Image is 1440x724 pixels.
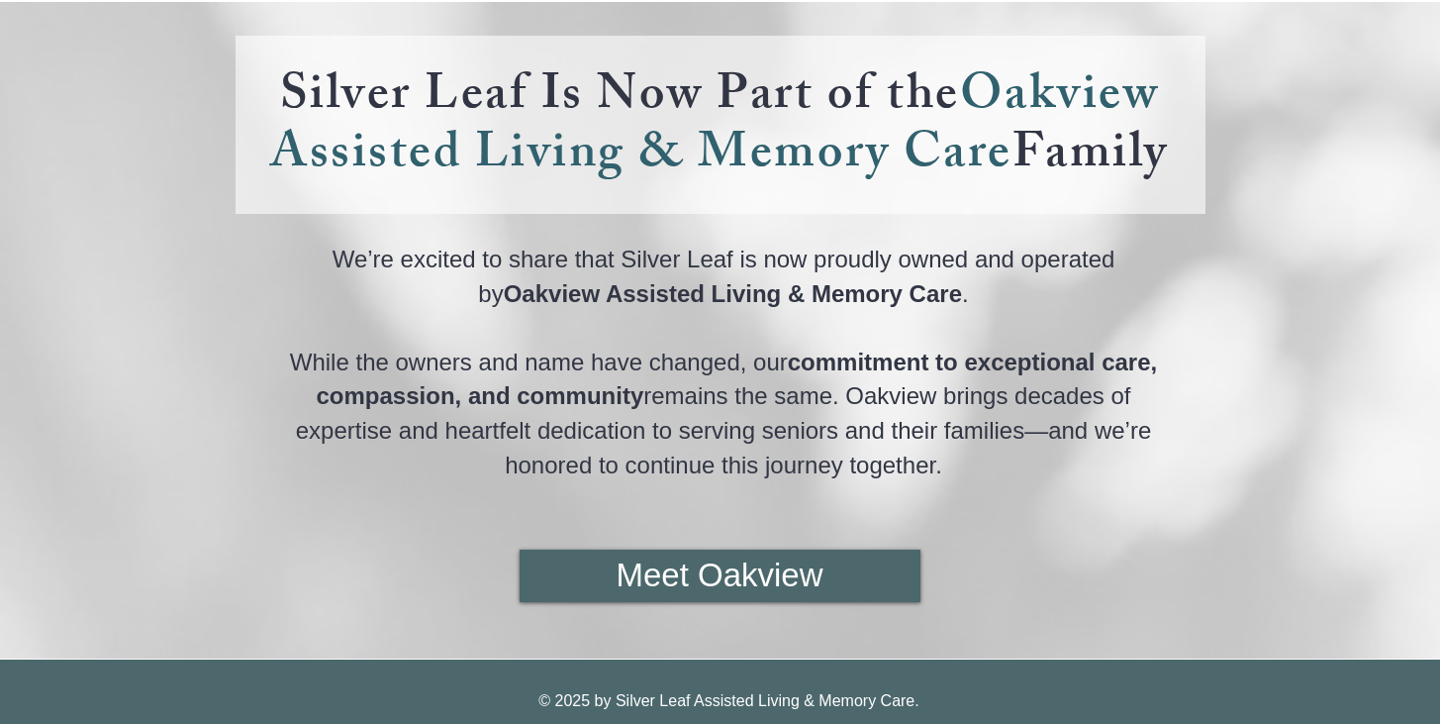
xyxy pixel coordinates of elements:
[270,56,1159,200] span: Oakview Assisted Living & Memory Care
[270,56,1169,200] a: Silver Leaf Is Now Part of theOakview Assisted Living & Memory CareFamily
[290,349,788,375] span: While the owners and name have changed, our
[296,382,1151,477] span: remains the same. Oakview brings decades of expertise and heartfelt dedication to serving seniors...
[333,246,1115,307] span: We’re excited to share that Silver Leaf is now proudly owned and operated by
[962,280,969,307] span: .
[504,280,962,307] span: Oakview Assisted Living & Memory Care
[616,553,822,598] span: Meet Oakview
[520,550,920,602] a: Meet Oakview
[538,692,918,709] span: © 2025 by Silver Leaf Assisted Living & Memory Care.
